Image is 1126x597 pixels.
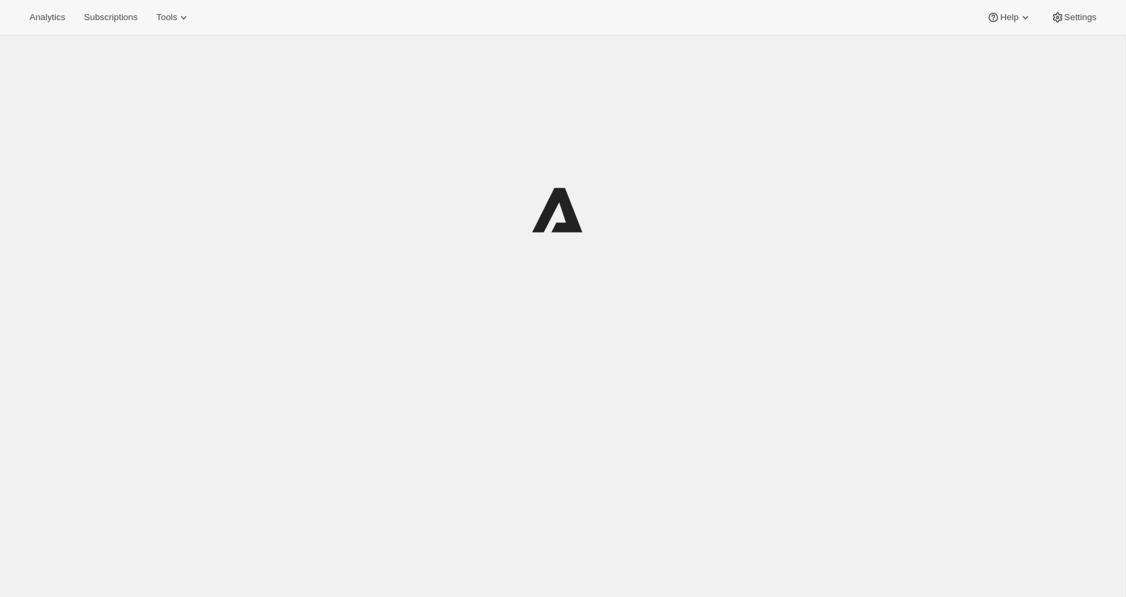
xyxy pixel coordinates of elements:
button: Analytics [21,8,73,27]
span: Subscriptions [84,12,137,23]
button: Help [979,8,1040,27]
button: Tools [148,8,198,27]
span: Analytics [29,12,65,23]
button: Subscriptions [76,8,145,27]
button: Settings [1043,8,1105,27]
span: Help [1000,12,1018,23]
span: Tools [156,12,177,23]
span: Settings [1064,12,1097,23]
